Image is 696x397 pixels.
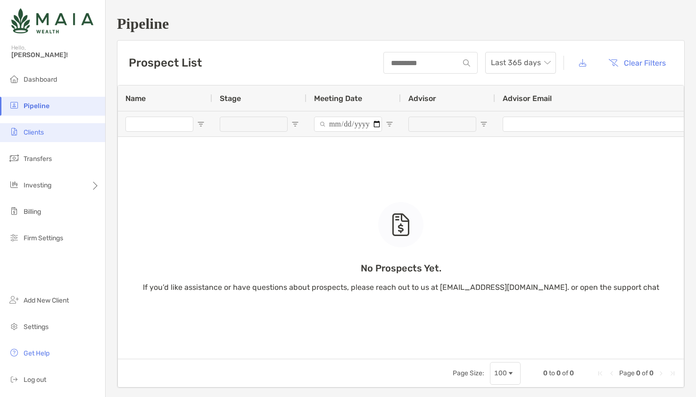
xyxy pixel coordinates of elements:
[8,126,20,137] img: clients icon
[556,369,561,377] span: 0
[597,370,604,377] div: First Page
[601,52,673,73] button: Clear Filters
[143,262,659,274] p: No Prospects Yet.
[129,56,202,69] h3: Prospect List
[24,155,52,163] span: Transfers
[143,281,659,293] p: If you’d like assistance or have questions about prospects, please reach out to us at [EMAIL_ADDR...
[463,59,470,67] img: input icon
[24,234,63,242] span: Firm Settings
[8,179,20,190] img: investing icon
[24,181,51,189] span: Investing
[8,373,20,385] img: logout icon
[24,208,41,216] span: Billing
[491,52,550,73] span: Last 365 days
[608,370,615,377] div: Previous Page
[8,294,20,305] img: add_new_client icon
[453,369,484,377] div: Page Size:
[24,323,49,331] span: Settings
[669,370,676,377] div: Last Page
[24,102,50,110] span: Pipeline
[8,100,20,111] img: pipeline icon
[8,73,20,84] img: dashboard icon
[494,369,507,377] div: 100
[24,128,44,136] span: Clients
[649,369,654,377] span: 0
[8,152,20,164] img: transfers icon
[642,369,648,377] span: of
[8,232,20,243] img: firm-settings icon
[636,369,640,377] span: 0
[570,369,574,377] span: 0
[8,205,20,217] img: billing icon
[8,347,20,358] img: get-help icon
[391,213,410,236] img: empty state icon
[24,349,50,357] span: Get Help
[549,369,555,377] span: to
[24,76,57,84] span: Dashboard
[619,369,635,377] span: Page
[117,15,685,33] h1: Pipeline
[657,370,665,377] div: Next Page
[11,4,93,38] img: Zoe Logo
[562,369,568,377] span: of
[543,369,547,377] span: 0
[24,376,46,384] span: Log out
[490,362,521,385] div: Page Size
[11,51,99,59] span: [PERSON_NAME]!
[8,321,20,332] img: settings icon
[24,296,69,304] span: Add New Client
